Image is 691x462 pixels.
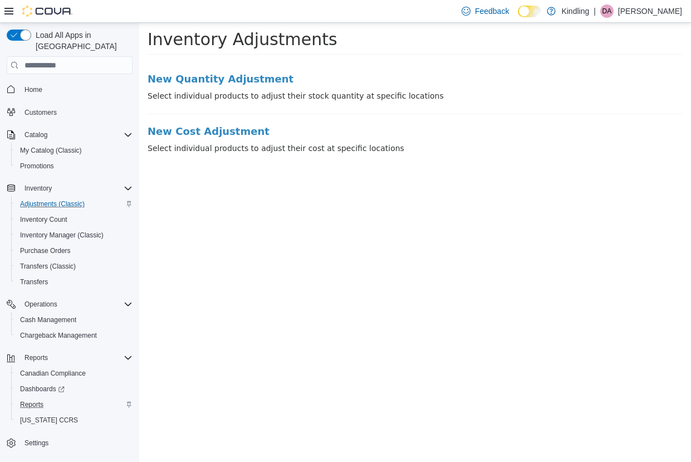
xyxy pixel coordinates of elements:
a: Inventory Count [16,213,72,226]
span: Load All Apps in [GEOGRAPHIC_DATA] [31,30,133,52]
a: Customers [20,106,61,119]
a: New Quantity Adjustment [8,51,543,62]
span: Canadian Compliance [20,369,86,378]
a: Dashboards [16,382,69,396]
span: Inventory Count [20,215,67,224]
button: Inventory Manager (Classic) [11,227,137,243]
span: Transfers (Classic) [16,260,133,273]
input: Dark Mode [518,6,541,17]
span: Cash Management [20,315,76,324]
a: Inventory Manager (Classic) [16,228,108,242]
a: Reports [16,398,48,411]
span: Promotions [20,162,54,171]
span: Catalog [20,128,133,142]
p: Select individual products to adjust their cost at specific locations [8,120,543,132]
button: Settings [2,435,137,451]
span: Reports [20,351,133,364]
span: Transfers [20,278,48,286]
span: Chargeback Management [16,329,133,342]
button: Purchase Orders [11,243,137,259]
div: Daniel Amyotte [600,4,614,18]
a: New Cost Adjustment [8,103,543,114]
span: Customers [24,108,57,117]
button: Operations [2,296,137,312]
a: Home [20,83,47,96]
a: Transfers (Classic) [16,260,80,273]
button: Operations [20,298,62,311]
button: Canadian Compliance [11,366,137,381]
button: Reports [2,350,137,366]
span: Catalog [24,130,47,139]
span: Operations [24,300,57,309]
span: Reports [16,398,133,411]
a: Settings [20,436,53,450]
button: Adjustments (Classic) [11,196,137,212]
span: Customers [20,105,133,119]
span: Inventory Manager (Classic) [20,231,104,240]
img: Cova [22,6,72,17]
button: [US_STATE] CCRS [11,412,137,428]
span: Dashboards [16,382,133,396]
button: My Catalog (Classic) [11,143,137,158]
span: Home [24,85,42,94]
span: Inventory Count [16,213,133,226]
span: Adjustments (Classic) [20,200,85,208]
button: Inventory [2,181,137,196]
span: Transfers [16,275,133,289]
a: Canadian Compliance [16,367,90,380]
a: Adjustments (Classic) [16,197,89,211]
a: Cash Management [16,313,81,327]
span: [US_STATE] CCRS [20,416,78,425]
a: Transfers [16,275,52,289]
button: Cash Management [11,312,137,328]
button: Reports [20,351,52,364]
p: [PERSON_NAME] [618,4,682,18]
span: Reports [20,400,43,409]
a: Purchase Orders [16,244,75,257]
button: Transfers [11,274,137,290]
span: DA [602,4,612,18]
span: Inventory Adjustments [8,7,198,26]
a: Chargeback Management [16,329,101,342]
span: Canadian Compliance [16,367,133,380]
span: Purchase Orders [16,244,133,257]
span: Washington CCRS [16,414,133,427]
span: Adjustments (Classic) [16,197,133,211]
span: My Catalog (Classic) [16,144,133,157]
span: Chargeback Management [20,331,97,340]
a: [US_STATE] CCRS [16,414,82,427]
p: Kindling [561,4,589,18]
span: Transfers (Classic) [20,262,76,271]
button: Inventory [20,182,56,195]
span: Cash Management [16,313,133,327]
button: Customers [2,104,137,120]
button: Catalog [20,128,52,142]
a: Promotions [16,159,58,173]
span: Settings [20,436,133,450]
span: Promotions [16,159,133,173]
span: Inventory [24,184,52,193]
button: Home [2,81,137,97]
button: Reports [11,397,137,412]
span: My Catalog (Classic) [20,146,82,155]
span: Inventory Manager (Classic) [16,228,133,242]
button: Transfers (Classic) [11,259,137,274]
button: Catalog [2,127,137,143]
span: Reports [24,353,48,362]
span: Home [20,82,133,96]
button: Inventory Count [11,212,137,227]
p: | [594,4,596,18]
span: Inventory [20,182,133,195]
button: Chargeback Management [11,328,137,343]
span: Purchase Orders [20,246,71,255]
p: Select individual products to adjust their stock quantity at specific locations [8,67,543,79]
a: My Catalog (Classic) [16,144,86,157]
a: Dashboards [11,381,137,397]
span: Operations [20,298,133,311]
button: Promotions [11,158,137,174]
span: Settings [24,439,48,448]
span: Feedback [475,6,509,17]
